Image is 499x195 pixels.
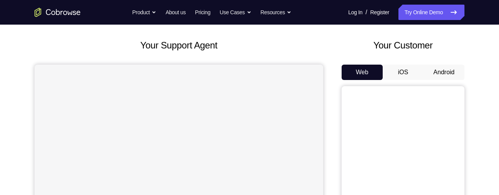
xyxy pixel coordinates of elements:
[370,5,389,20] a: Register
[35,8,81,17] a: Go to the home page
[35,38,323,52] h2: Your Support Agent
[383,65,424,80] button: iOS
[398,5,464,20] a: Try Online Demo
[195,5,210,20] a: Pricing
[132,5,157,20] button: Product
[342,38,464,52] h2: Your Customer
[423,65,464,80] button: Android
[365,8,367,17] span: /
[342,65,383,80] button: Web
[348,5,362,20] a: Log In
[220,5,251,20] button: Use Cases
[165,5,185,20] a: About us
[261,5,292,20] button: Resources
